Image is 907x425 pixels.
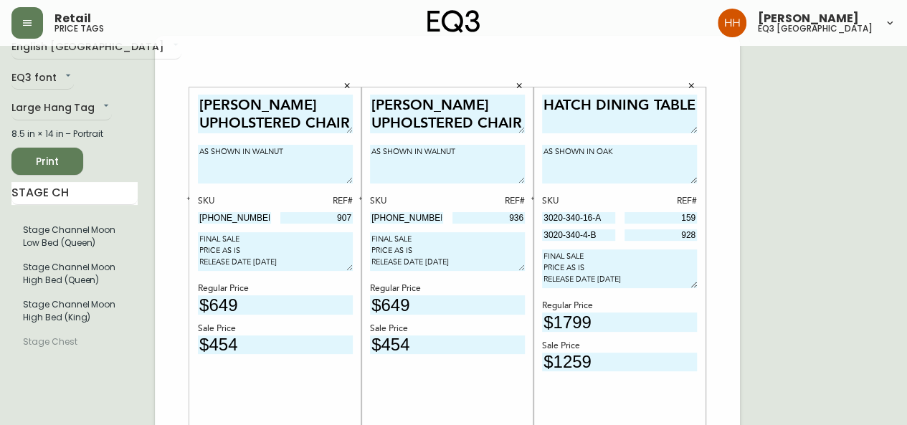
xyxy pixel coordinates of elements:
span: [PERSON_NAME] [758,13,859,24]
textarea: AS SHOWN IN WALNUT [198,145,353,183]
div: EQ3 font [11,67,74,90]
div: REF# [625,195,698,208]
span: Print [23,153,72,171]
div: Regular Price [542,300,697,312]
div: 8.5 in × 14 in – Portrait [11,128,138,140]
div: Sale Price [542,340,697,353]
textarea: HATCH DINING TABLE [542,95,697,134]
input: price excluding $ [542,353,697,372]
img: logo [427,10,480,33]
textarea: FINAL SALE PRICE AS IS RELEASE DATE [DATE] [370,232,525,271]
input: price excluding $ [370,295,525,315]
div: SKU [370,195,443,208]
div: English [GEOGRAPHIC_DATA] [11,36,181,59]
div: SKU [198,195,271,208]
div: Regular Price [370,282,525,295]
textarea: [PERSON_NAME] UPHOLSTERED CHAIR [198,95,353,134]
h5: eq3 [GEOGRAPHIC_DATA] [758,24,873,33]
div: Sale Price [370,323,525,335]
span: Retail [54,13,91,24]
div: Regular Price [198,282,353,295]
img: 6b766095664b4c6b511bd6e414aa3971 [718,9,746,37]
input: price excluding $ [542,312,697,332]
input: price excluding $ [370,335,525,355]
li: Stage Chest [11,330,138,354]
div: REF# [452,195,526,208]
div: Large Hang Tag [11,97,112,120]
textarea: AS SHOWN IN OAK [542,145,697,183]
div: Sale Price [198,323,353,335]
textarea: [PERSON_NAME] UPHOLSTERED CHAIR [370,95,525,134]
li: Large Hang Tag [11,292,138,330]
li: Stage Channel Moon Low Bed (Queen) [11,218,138,255]
input: price excluding $ [198,335,353,355]
button: Print [11,148,83,175]
li: Stage Channel Moon High Bed (Queen) [11,255,138,292]
input: price excluding $ [198,295,353,315]
textarea: AS SHOWN IN WALNUT [370,145,525,183]
textarea: FINAL SALE PRICE AS IS RELEASE DATE [DATE] [198,232,353,271]
textarea: FINAL SALE PRICE AS IS RELEASE DATE [DATE] [542,249,697,288]
div: REF# [280,195,353,208]
h5: price tags [54,24,104,33]
input: Search [11,182,138,205]
div: SKU [542,195,615,208]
